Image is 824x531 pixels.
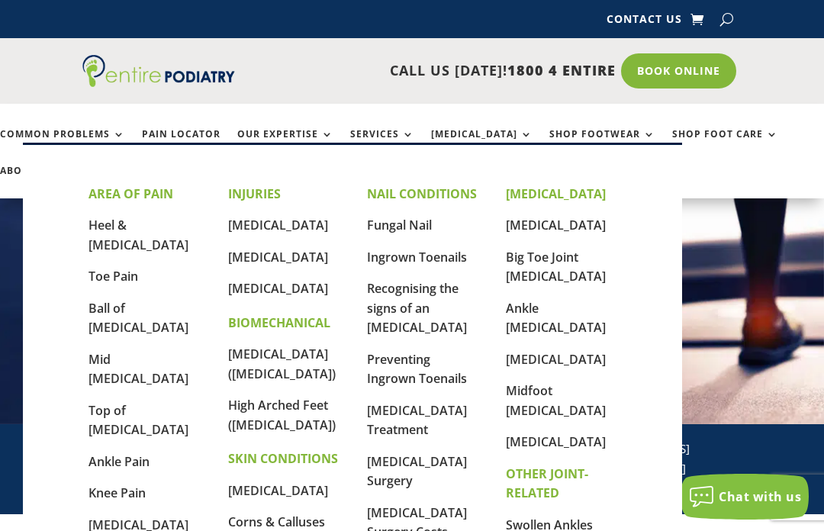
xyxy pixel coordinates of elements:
[228,482,328,499] a: [MEDICAL_DATA]
[228,513,325,530] a: Corns & Calluses
[507,61,616,79] span: 1800 4 ENTIRE
[228,314,330,331] strong: BIOMECHANICAL
[367,217,432,233] a: Fungal Nail
[89,402,188,439] a: Top of [MEDICAL_DATA]
[228,346,336,382] a: [MEDICAL_DATA] ([MEDICAL_DATA])
[672,129,778,162] a: Shop Foot Care
[367,185,477,202] strong: NAIL CONDITIONS
[506,433,606,450] a: [MEDICAL_DATA]
[506,300,606,336] a: Ankle [MEDICAL_DATA]
[228,249,328,265] a: [MEDICAL_DATA]
[142,129,220,162] a: Pain Locator
[89,268,138,285] a: Toe Pain
[89,453,150,470] a: Ankle Pain
[367,351,467,388] a: Preventing Ingrown Toenails
[82,75,235,90] a: Entire Podiatry
[228,185,281,202] strong: INJURIES
[719,488,801,505] span: Chat with us
[367,280,467,336] a: Recognising the signs of an [MEDICAL_DATA]
[367,453,467,490] a: [MEDICAL_DATA] Surgery
[89,300,188,336] a: Ball of [MEDICAL_DATA]
[506,249,606,285] a: Big Toe Joint [MEDICAL_DATA]
[89,484,146,501] a: Knee Pain
[367,249,467,265] a: Ingrown Toenails
[228,280,328,297] a: [MEDICAL_DATA]
[89,185,173,202] strong: AREA OF PAIN
[228,217,328,233] a: [MEDICAL_DATA]
[350,129,414,162] a: Services
[367,402,467,439] a: [MEDICAL_DATA] Treatment
[431,129,533,162] a: [MEDICAL_DATA]
[237,129,333,162] a: Our Expertise
[607,14,682,31] a: Contact Us
[82,55,235,87] img: logo (1)
[549,129,655,162] a: Shop Footwear
[506,217,606,233] a: [MEDICAL_DATA]
[506,351,606,368] a: [MEDICAL_DATA]
[89,351,188,388] a: Mid [MEDICAL_DATA]
[621,53,736,88] a: Book Online
[506,382,606,419] a: Midfoot [MEDICAL_DATA]
[506,185,606,202] strong: [MEDICAL_DATA]
[228,450,338,467] strong: SKIN CONDITIONS
[89,217,188,253] a: Heel & [MEDICAL_DATA]
[228,397,336,433] a: High Arched Feet ([MEDICAL_DATA])
[681,474,809,520] button: Chat with us
[235,61,616,81] p: CALL US [DATE]!
[506,465,588,502] strong: OTHER JOINT-RELATED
